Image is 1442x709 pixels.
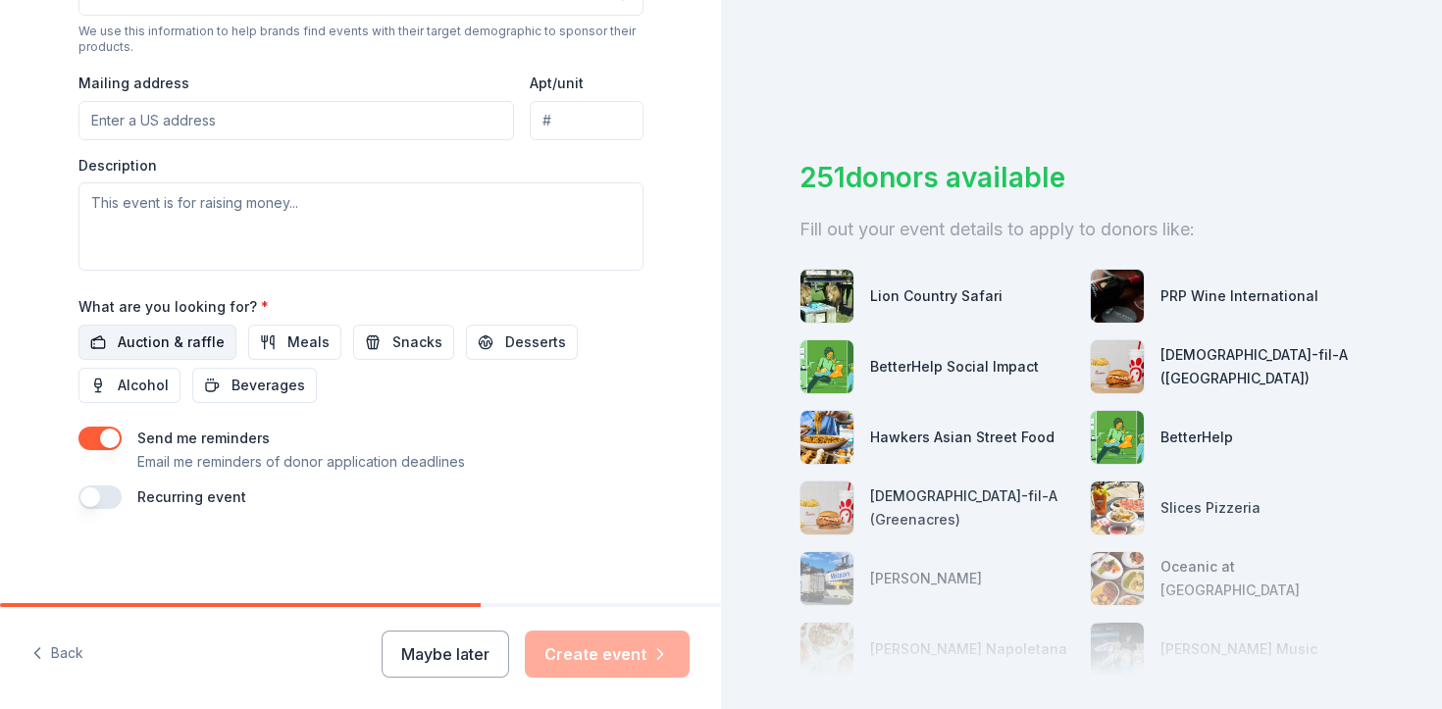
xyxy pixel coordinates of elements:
div: We use this information to help brands find events with their target demographic to sponsor their... [78,24,644,55]
button: Auction & raffle [78,325,236,360]
label: Description [78,156,157,176]
div: [DEMOGRAPHIC_DATA]-fil-A ([GEOGRAPHIC_DATA]) [1160,343,1365,390]
button: Beverages [192,368,317,403]
span: Snacks [392,330,442,354]
div: 251 donors available [799,157,1364,198]
img: photo for BetterHelp [1091,411,1144,464]
button: Back [31,633,83,675]
img: photo for BetterHelp Social Impact [800,340,853,393]
input: # [530,101,643,140]
label: Apt/unit [530,74,584,93]
img: photo for Lion Country Safari [800,270,853,323]
label: What are you looking for? [78,297,269,317]
span: Desserts [505,330,566,354]
div: Lion Country Safari [870,284,1003,308]
img: photo for Hawkers Asian Street Food [800,411,853,464]
div: Hawkers Asian Street Food [870,426,1055,449]
button: Maybe later [382,631,509,678]
button: Desserts [466,325,578,360]
span: Beverages [232,374,305,397]
span: Auction & raffle [118,330,225,354]
p: Email me reminders of donor application deadlines [137,450,465,474]
label: Recurring event [137,488,246,505]
img: photo for PRP Wine International [1091,270,1144,323]
div: Fill out your event details to apply to donors like: [799,214,1364,245]
button: Alcohol [78,368,180,403]
div: BetterHelp [1160,426,1233,449]
span: Meals [287,330,330,354]
div: PRP Wine International [1160,284,1318,308]
button: Meals [248,325,341,360]
button: Snacks [353,325,454,360]
span: Alcohol [118,374,169,397]
label: Mailing address [78,74,189,93]
img: photo for Chick-fil-A (Boca Raton) [1091,340,1144,393]
div: BetterHelp Social Impact [870,355,1039,379]
label: Send me reminders [137,430,270,446]
input: Enter a US address [78,101,515,140]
